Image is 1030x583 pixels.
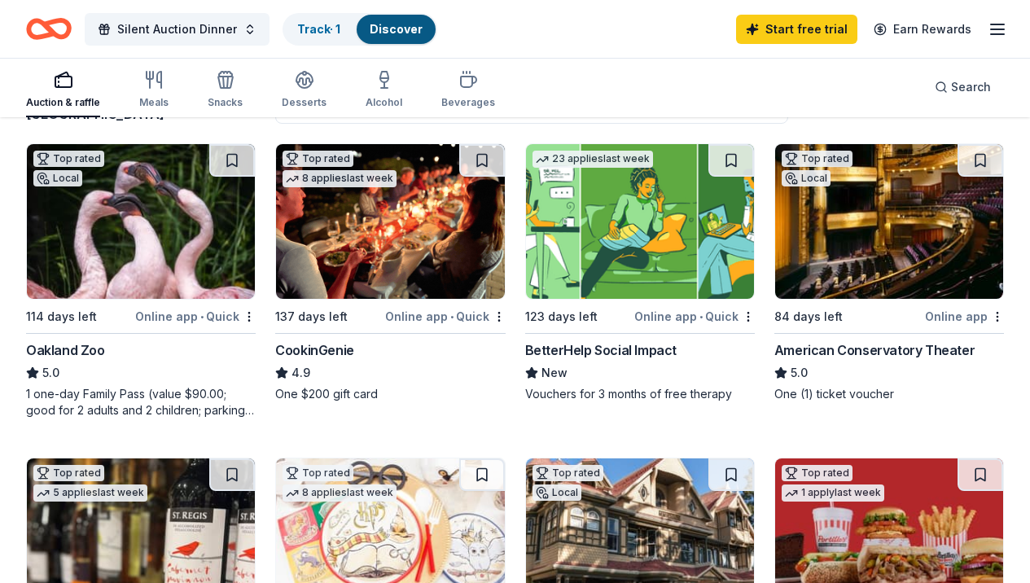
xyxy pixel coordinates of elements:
[33,484,147,502] div: 5 applies last week
[275,386,505,402] div: One $200 gift card
[533,484,581,501] div: Local
[526,144,754,299] img: Image for BetterHelp Social Impact
[441,64,495,117] button: Beverages
[774,143,1004,402] a: Image for American Conservatory TheaterTop ratedLocal84 days leftOnline appAmerican Conservatory ...
[366,64,402,117] button: Alcohol
[282,64,327,117] button: Desserts
[951,77,991,97] span: Search
[525,386,755,402] div: Vouchers for 3 months of free therapy
[775,144,1003,299] img: Image for American Conservatory Theater
[541,363,568,383] span: New
[283,170,397,187] div: 8 applies last week
[283,13,437,46] button: Track· 1Discover
[139,96,169,109] div: Meals
[208,96,243,109] div: Snacks
[283,484,397,502] div: 8 applies last week
[782,465,852,481] div: Top rated
[27,144,255,299] img: Image for Oakland Zoo
[85,13,270,46] button: Silent Auction Dinner
[283,465,353,481] div: Top rated
[782,484,884,502] div: 1 apply last week
[533,151,653,168] div: 23 applies last week
[26,96,100,109] div: Auction & raffle
[26,143,256,419] a: Image for Oakland ZooTop ratedLocal114 days leftOnline app•QuickOakland Zoo5.01 one-day Family Pa...
[370,22,423,36] a: Discover
[699,310,703,323] span: •
[525,307,598,327] div: 123 days left
[366,96,402,109] div: Alcohol
[450,310,454,323] span: •
[26,10,72,48] a: Home
[276,144,504,299] img: Image for CookinGenie
[441,96,495,109] div: Beverages
[525,340,677,360] div: BetterHelp Social Impact
[139,64,169,117] button: Meals
[782,151,852,167] div: Top rated
[26,64,100,117] button: Auction & raffle
[782,170,831,186] div: Local
[26,307,97,327] div: 114 days left
[283,151,353,167] div: Top rated
[297,22,340,36] a: Track· 1
[33,465,104,481] div: Top rated
[200,310,204,323] span: •
[275,307,348,327] div: 137 days left
[26,386,256,419] div: 1 one-day Family Pass (value $90.00; good for 2 adults and 2 children; parking is included)
[774,340,975,360] div: American Conservatory Theater
[275,143,505,402] a: Image for CookinGenieTop rated8 applieslast week137 days leftOnline app•QuickCookinGenie4.9One $2...
[736,15,857,44] a: Start free trial
[291,363,310,383] span: 4.9
[117,20,237,39] span: Silent Auction Dinner
[634,306,755,327] div: Online app Quick
[208,64,243,117] button: Snacks
[275,340,354,360] div: CookinGenie
[33,151,104,167] div: Top rated
[282,96,327,109] div: Desserts
[135,306,256,327] div: Online app Quick
[533,465,603,481] div: Top rated
[864,15,981,44] a: Earn Rewards
[925,306,1004,327] div: Online app
[791,363,808,383] span: 5.0
[33,170,82,186] div: Local
[42,363,59,383] span: 5.0
[385,306,506,327] div: Online app Quick
[774,386,1004,402] div: One (1) ticket voucher
[774,307,843,327] div: 84 days left
[922,71,1004,103] button: Search
[26,340,105,360] div: Oakland Zoo
[525,143,755,402] a: Image for BetterHelp Social Impact23 applieslast week123 days leftOnline app•QuickBetterHelp Soci...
